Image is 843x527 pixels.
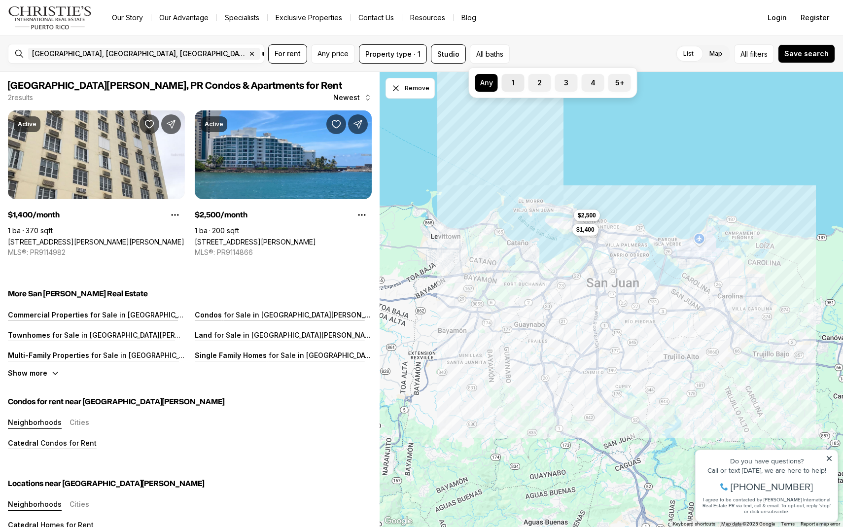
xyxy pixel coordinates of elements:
[311,44,355,64] button: Any price
[431,44,466,64] button: Studio
[268,44,307,64] button: For rent
[275,50,301,58] span: For rent
[165,205,185,225] button: Property options
[161,114,181,134] button: Share Property
[8,439,97,447] a: Catedral Condos for Rent
[70,419,89,429] button: Cities
[348,114,368,134] button: Share Property
[195,331,378,339] a: Land for Sale in [GEOGRAPHIC_DATA][PERSON_NAME]
[8,6,92,30] img: logo
[795,8,835,28] button: Register
[8,397,372,407] h5: Condos for rent near [GEOGRAPHIC_DATA][PERSON_NAME]
[8,311,254,319] a: Commercial Properties for Sale in [GEOGRAPHIC_DATA][PERSON_NAME]
[8,419,62,429] button: Neighborhoods
[89,351,255,359] p: for Sale in [GEOGRAPHIC_DATA][PERSON_NAME]
[70,500,89,511] button: Cities
[50,331,216,339] p: for Sale in [GEOGRAPHIC_DATA][PERSON_NAME]
[222,311,387,319] p: for Sale in [GEOGRAPHIC_DATA][PERSON_NAME]
[8,238,184,246] a: 602 FERNÁNDEZ JUNCOS #404, SAN JUAN PR, 00907
[326,114,346,134] button: Save Property: 15 SAN GERÓMINO
[10,22,142,29] div: Do you have questions?
[8,351,89,359] p: Multi-Family Properties
[734,44,774,64] button: Allfilters
[8,500,62,511] button: Neighborhoods
[475,74,498,92] label: Any
[8,81,342,91] span: [GEOGRAPHIC_DATA][PERSON_NAME], PR Condos & Apartments for Rent
[762,8,793,28] button: Login
[608,74,631,92] label: 5+
[38,439,97,447] p: Condos for Rent
[195,238,316,246] a: 15 SAN GERÓMINO, SAN JUAN PR, 00901
[352,205,372,225] button: Property options
[801,14,829,22] span: Register
[8,331,216,339] a: Townhomes for Sale in [GEOGRAPHIC_DATA][PERSON_NAME]
[740,49,748,59] span: All
[555,74,578,92] label: 3
[502,74,525,92] label: 1
[32,50,246,58] span: [GEOGRAPHIC_DATA], [GEOGRAPHIC_DATA], [GEOGRAPHIC_DATA]
[8,369,59,377] button: Show more
[140,114,159,134] button: Save Property: 602 FERNÁNDEZ JUNCOS #404
[317,50,349,58] span: Any price
[268,11,350,25] a: Exclusive Properties
[195,311,387,319] a: Condos for Sale in [GEOGRAPHIC_DATA][PERSON_NAME]
[675,45,702,63] label: List
[104,11,151,25] a: Our Story
[8,351,255,359] a: Multi-Family Properties for Sale in [GEOGRAPHIC_DATA][PERSON_NAME]
[578,211,596,219] span: $2,500
[8,289,372,299] h5: More San [PERSON_NAME] Real Estate
[217,11,267,25] a: Specialists
[18,120,36,128] p: Active
[702,45,730,63] label: Map
[470,44,510,64] button: All baths
[351,11,402,25] button: Contact Us
[12,61,140,79] span: I agree to be contacted by [PERSON_NAME] International Real Estate PR via text, call & email. To ...
[267,351,432,359] p: for Sale in [GEOGRAPHIC_DATA][PERSON_NAME]
[8,311,88,319] p: Commercial Properties
[574,210,600,221] button: $2,500
[40,46,123,56] span: [PHONE_NUMBER]
[333,94,360,102] span: Newest
[768,14,787,22] span: Login
[10,32,142,38] div: Call or text [DATE], we are here to help!
[8,479,372,489] h5: Locations near [GEOGRAPHIC_DATA][PERSON_NAME]
[195,351,267,359] p: Single Family Homes
[402,11,453,25] a: Resources
[195,311,222,319] p: Condos
[386,78,435,99] button: Dismiss drawing
[8,331,50,339] p: Townhomes
[88,311,254,319] p: for Sale in [GEOGRAPHIC_DATA][PERSON_NAME]
[205,120,223,128] p: Active
[246,44,264,63] button: Clear search input
[195,331,212,339] p: Land
[195,351,432,359] a: Single Family Homes for Sale in [GEOGRAPHIC_DATA][PERSON_NAME]
[582,74,604,92] label: 4
[8,439,38,447] p: Catedral
[8,94,33,102] p: 2 results
[151,11,216,25] a: Our Advantage
[212,331,378,339] p: for Sale in [GEOGRAPHIC_DATA][PERSON_NAME]
[750,49,768,59] span: filters
[359,44,427,64] button: Property type · 1
[528,74,551,92] label: 2
[778,44,835,63] button: Save search
[572,224,598,236] button: $1,400
[454,11,484,25] a: Blog
[327,88,378,107] button: Newest
[576,226,595,234] span: $1,400
[784,50,829,58] span: Save search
